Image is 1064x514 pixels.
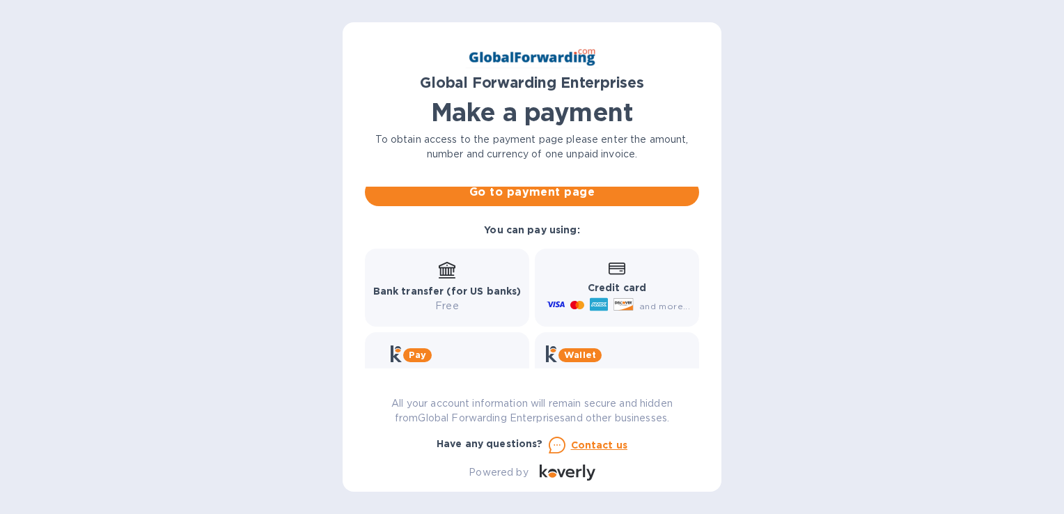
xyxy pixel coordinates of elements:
b: You can pay using: [484,224,579,235]
h1: Make a payment [365,98,699,127]
span: and more... [639,301,690,311]
b: Global Forwarding Enterprises [420,74,644,91]
b: Bank transfer (for US banks) [373,286,522,297]
p: To obtain access to the payment page please enter the amount, number and currency of one unpaid i... [365,132,699,162]
p: Free [373,299,522,313]
b: Pay [409,350,426,360]
p: Powered by [469,465,528,480]
button: Go to payment page [365,178,699,206]
u: Contact us [571,439,628,451]
span: Go to payment page [376,184,688,201]
b: Credit card [588,282,646,293]
p: All your account information will remain secure and hidden from Global Forwarding Enterprises and... [365,396,699,426]
b: Wallet [564,350,596,360]
b: Have any questions? [437,438,543,449]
